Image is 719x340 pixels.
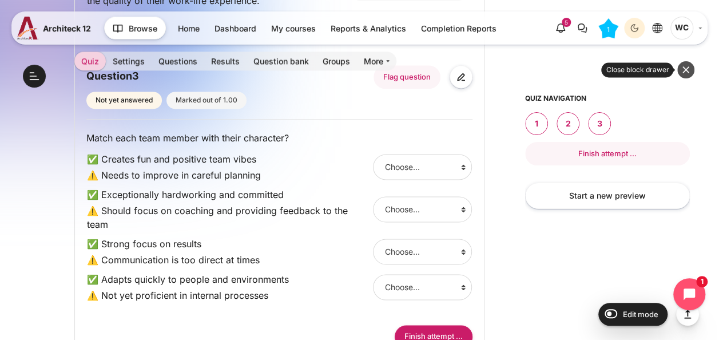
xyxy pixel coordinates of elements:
a: Home [171,19,206,38]
img: A12 [17,17,38,39]
a: Question bank [247,52,316,70]
section: Blocks [525,82,690,241]
a: 1 [525,112,548,135]
a: Groups [316,52,357,70]
a: My courses [264,19,323,38]
div: 5 [562,18,571,27]
button: Go to top [676,303,699,326]
div: Show notification window with 5 new notifications [550,18,571,38]
p: ⚠️ Should focus on coaching and providing feedback to the team [87,204,370,231]
div: Close block drawer [601,62,673,77]
span: 3 [132,70,139,82]
a: Dashboard [208,19,263,38]
h4: Question [86,69,299,82]
button: Languages [647,18,668,38]
a: Finish attempt ... [525,142,690,165]
a: Reports & Analytics [324,19,413,38]
p: ✅ Adapts quickly to people and environments [87,272,370,286]
a: More [357,52,396,70]
span: Edit mode [623,310,658,319]
button: Browse [104,17,166,39]
a: A12 A12 Architeck 12 [17,17,96,39]
button: There are 0 unread conversations [572,18,593,38]
a: User menu [670,17,702,39]
a: 3 [588,112,611,135]
div: Marked out of 1.00 [166,92,247,108]
div: Not yet answered [86,92,162,108]
a: Level #1 [594,18,623,38]
div: Dark Mode [626,19,643,37]
button: Light Mode Dark Mode [624,18,645,38]
a: Results [204,52,247,70]
button: Start a new preview [525,183,690,208]
h5: Quiz navigation [525,94,690,103]
span: Wachirawit Chaiso [670,17,693,39]
span: Architeck 12 [43,22,91,34]
div: Level #1 [598,18,618,38]
p: ⚠️ Needs to improve in careful planning [87,168,370,182]
a: Flagged [374,65,440,89]
a: Completion Reports [414,19,503,38]
p: ✅ Exceptionally hardworking and committed [87,188,370,201]
a: Settings [106,52,152,70]
p: ⚠️ Not yet proficient in internal processes [87,288,370,302]
p: ✅ Creates fun and positive team vibes [87,152,370,166]
p: Match each team member with their character? [86,131,472,145]
p: ⚠️ Communication is too direct at times [87,253,370,267]
a: Quiz [74,52,106,70]
span: Browse [129,22,157,34]
a: 2 [557,112,579,135]
p: ✅ Strong focus on results [87,237,370,251]
a: Questions [152,52,204,70]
